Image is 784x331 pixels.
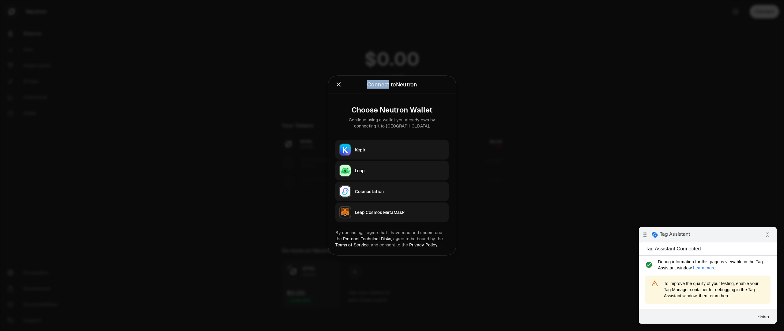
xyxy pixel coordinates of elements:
[19,32,128,44] span: Debug information for this page is viewable in the Tag Assistant window
[5,32,15,44] i: check_circle
[340,106,444,114] div: Choose Neutron Wallet
[11,50,21,63] i: warning_amber
[343,236,392,242] a: Protocol Technical Risks,
[409,242,438,248] a: Privacy Policy.
[355,168,445,174] div: Leap
[340,117,444,129] div: Continue using a wallet you already own by connecting it to [GEOGRAPHIC_DATA].
[21,4,51,10] span: Tag Assistant
[340,144,351,155] img: Keplr
[340,165,351,176] img: Leap
[335,161,449,181] button: LeapLeap
[355,188,445,195] div: Cosmostation
[335,230,449,248] div: By continuing, I agree that I have read and understood the agree to be bound by the and consent t...
[355,209,445,215] div: Leap Cosmos MetaMask
[25,53,126,72] span: To improve the quality of your testing, enable your Tag Manager container for debugging in the Ta...
[335,80,342,89] button: Close
[340,207,351,218] img: Leap Cosmos MetaMask
[113,84,135,95] button: Finish
[123,2,135,14] i: Collapse debug badge
[335,203,449,222] button: Leap Cosmos MetaMaskLeap Cosmos MetaMask
[367,80,417,89] div: Connect to Neutron
[335,140,449,160] button: KeplrKeplr
[54,38,77,43] a: Learn more
[340,186,351,197] img: Cosmostation
[355,147,445,153] div: Keplr
[335,242,370,248] a: Terms of Service,
[335,182,449,201] button: CosmostationCosmostation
